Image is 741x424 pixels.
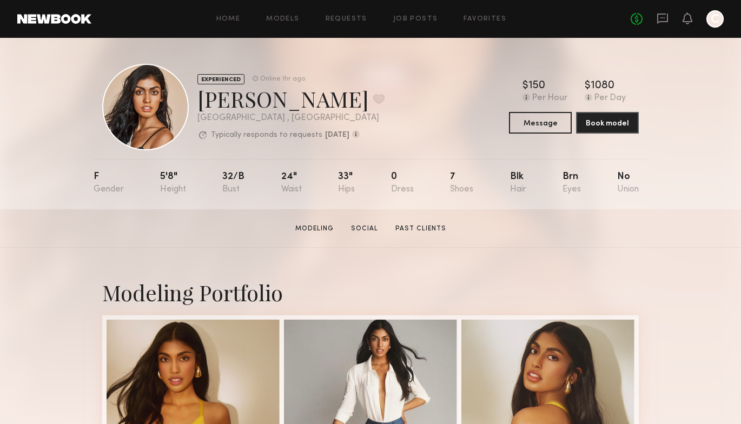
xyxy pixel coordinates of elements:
[532,94,567,103] div: Per Hour
[197,84,385,113] div: [PERSON_NAME]
[222,172,244,194] div: 32/b
[338,172,355,194] div: 33"
[347,224,382,234] a: Social
[391,172,414,194] div: 0
[211,131,322,139] p: Typically responds to requests
[617,172,639,194] div: No
[450,172,473,194] div: 7
[260,76,305,83] div: Online 1hr ago
[585,81,591,91] div: $
[326,16,367,23] a: Requests
[509,112,572,134] button: Message
[594,94,626,103] div: Per Day
[216,16,241,23] a: Home
[94,172,124,194] div: F
[528,81,545,91] div: 150
[706,10,724,28] a: C
[102,278,639,307] div: Modeling Portfolio
[197,114,385,123] div: [GEOGRAPHIC_DATA] , [GEOGRAPHIC_DATA]
[391,224,451,234] a: Past Clients
[591,81,614,91] div: 1080
[563,172,581,194] div: Brn
[291,224,338,234] a: Modeling
[510,172,526,194] div: Blk
[576,112,639,134] button: Book model
[160,172,186,194] div: 5'8"
[522,81,528,91] div: $
[325,131,349,139] b: [DATE]
[266,16,299,23] a: Models
[281,172,302,194] div: 24"
[393,16,438,23] a: Job Posts
[197,74,244,84] div: EXPERIENCED
[464,16,506,23] a: Favorites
